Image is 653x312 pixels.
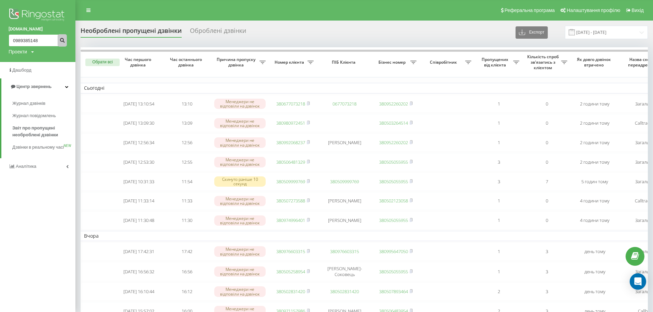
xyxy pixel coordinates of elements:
[214,266,266,277] div: Менеджери не відповіли на дзвінок
[12,110,75,122] a: Журнал повідомлень
[163,114,211,132] td: 13:09
[12,125,72,138] span: Звіт про пропущені необроблені дзвінки
[214,99,266,109] div: Менеджери не відповіли на дзвінок
[81,27,182,38] div: Необроблені пропущені дзвінки
[523,262,571,281] td: 3
[505,8,555,13] span: Реферальна програма
[214,286,266,297] div: Менеджери не відповіли на дзвінок
[526,54,561,70] span: Кількість спроб зв'язатись з клієнтом
[276,269,305,275] a: 380505258954
[571,95,619,113] td: 2 години тому
[523,242,571,261] td: 3
[12,112,56,119] span: Журнал повідомлень
[1,78,75,95] a: Центр звернень
[115,262,163,281] td: [DATE] 16:56:32
[12,122,75,141] a: Звіт про пропущені необроблені дзвінки
[379,178,408,185] a: 380505055955
[115,283,163,301] td: [DATE] 16:10:44
[163,283,211,301] td: 16:12
[379,288,408,295] a: 380507893464
[571,134,619,152] td: 2 години тому
[276,248,305,254] a: 380976603315
[163,242,211,261] td: 17:42
[523,192,571,210] td: 0
[214,196,266,206] div: Менеджери не відповіли на дзвінок
[12,144,64,151] span: Дзвінки в реальному часі
[475,192,523,210] td: 1
[9,48,27,55] div: Проекти
[571,192,619,210] td: 4 години тому
[323,60,366,65] span: ПІБ Клієнта
[276,217,305,223] a: 380974996401
[523,114,571,132] td: 0
[9,7,67,24] img: Ringostat logo
[214,176,266,187] div: Скинуто раніше 10 секунд
[120,57,157,67] span: Час першого дзвінка
[523,283,571,301] td: 3
[9,26,67,33] a: [DOMAIN_NAME]
[276,139,305,146] a: 380992068237
[475,134,523,152] td: 1
[475,95,523,113] td: 1
[571,242,619,261] td: день тому
[571,283,619,301] td: день тому
[163,153,211,171] td: 12:55
[571,262,619,281] td: день тому
[379,269,408,275] a: 380505055955
[423,60,465,65] span: Співробітник
[317,262,372,281] td: [PERSON_NAME]-Соковець
[115,95,163,113] td: [DATE] 13:10:54
[330,248,359,254] a: 380976603315
[317,134,372,152] td: [PERSON_NAME]
[330,288,359,295] a: 380502831420
[630,273,646,290] div: Open Intercom Messenger
[379,159,408,165] a: 380505055955
[379,198,408,204] a: 380502123058
[276,198,305,204] a: 380507273588
[163,192,211,210] td: 11:33
[379,120,408,126] a: 380503264514
[163,211,211,229] td: 11:30
[475,114,523,132] td: 1
[12,97,75,110] a: Журнал дзвінків
[12,141,75,153] a: Дзвінки в реальному часіNEW
[115,192,163,210] td: [DATE] 11:33:14
[214,137,266,148] div: Менеджери не відповіли на дзвінок
[12,67,32,73] span: Дашборд
[567,8,620,13] span: Налаштування профілю
[475,242,523,261] td: 1
[632,8,644,13] span: Вихід
[276,288,305,295] a: 380502831420
[168,57,205,67] span: Час останнього дзвінка
[571,153,619,171] td: 2 години тому
[332,101,356,107] a: 0677073218
[571,211,619,229] td: 4 години тому
[523,173,571,191] td: 7
[317,211,372,229] td: [PERSON_NAME]
[115,242,163,261] td: [DATE] 17:42:31
[523,134,571,152] td: 0
[214,246,266,257] div: Менеджери не відповіли на дзвінок
[475,262,523,281] td: 1
[375,60,410,65] span: Бізнес номер
[523,153,571,171] td: 0
[163,173,211,191] td: 11:54
[317,192,372,210] td: [PERSON_NAME]
[214,215,266,226] div: Менеджери не відповіли на дзвінок
[214,57,259,67] span: Причина пропуску дзвінка
[276,120,305,126] a: 380980972451
[475,173,523,191] td: 3
[115,134,163,152] td: [DATE] 12:56:34
[379,139,408,146] a: 380952260202
[9,34,67,47] input: Пошук за номером
[12,100,45,107] span: Журнал дзвінків
[16,84,51,89] span: Центр звернень
[571,114,619,132] td: 2 години тому
[478,57,513,67] span: Пропущених від клієнта
[214,157,266,167] div: Менеджери не відповіли на дзвінок
[163,134,211,152] td: 12:56
[276,159,305,165] a: 380506481329
[523,95,571,113] td: 0
[115,211,163,229] td: [DATE] 11:30:48
[163,95,211,113] td: 13:10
